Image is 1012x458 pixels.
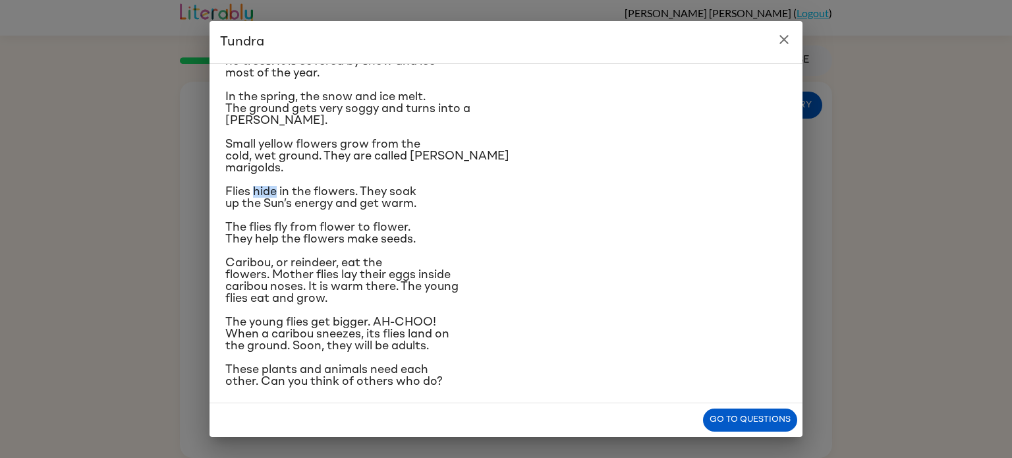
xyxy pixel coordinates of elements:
button: close [771,26,797,53]
span: Flies hide in the flowers. They soak up the Sun’s energy and get warm. [225,186,416,210]
span: Caribou, or reindeer, eat the flowers. Mother flies lay their eggs inside caribou noses. It is wa... [225,257,459,304]
span: In the spring, the snow and ice melt. The ground gets very soggy and turns into a [PERSON_NAME]. [225,91,470,127]
button: Go to questions [703,409,797,432]
span: The flies fly from flower to flower. They help the flowers make seeds. [225,221,416,245]
span: Small yellow flowers grow from the cold, wet ground. They are called [PERSON_NAME] marigolds. [225,138,509,174]
span: The young flies get bigger. AH-CHOO! When a caribou sneezes, its flies land on the ground. Soon, ... [225,316,449,352]
span: These plants and animals need each other. Can you think of others who do? [225,364,443,387]
h2: Tundra [210,21,802,63]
